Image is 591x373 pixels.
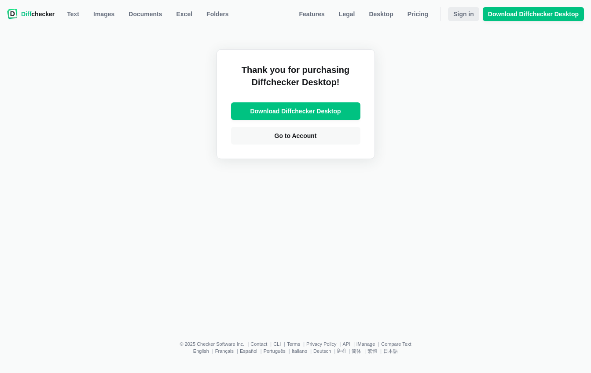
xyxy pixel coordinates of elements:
[292,348,307,354] a: Italiano
[231,102,360,120] a: Download Diffchecker Desktop
[21,11,31,18] span: Diff
[273,341,281,347] a: CLI
[231,127,360,145] a: Go to Account
[294,7,330,21] a: Features
[367,10,395,18] span: Desktop
[175,10,195,18] span: Excel
[92,10,116,18] span: Images
[264,348,286,354] a: Português
[250,341,267,347] a: Contact
[313,348,331,354] a: Deutsch
[123,7,167,21] a: Documents
[337,10,357,18] span: Legal
[367,348,377,354] a: 繁體
[383,348,398,354] a: 日本語
[88,7,120,21] a: Images
[231,64,360,95] h2: Thank you for purchasing Diffchecker Desktop!
[127,10,164,18] span: Documents
[452,10,476,18] span: Sign in
[180,341,250,347] li: © 2025 Checker Software Inc.
[483,7,584,21] a: Download Diffchecker Desktop
[215,348,234,354] a: Français
[7,9,18,19] img: Diffchecker logo
[356,341,375,347] a: iManage
[306,341,336,347] a: Privacy Policy
[287,341,300,347] a: Terms
[381,341,411,347] a: Compare Text
[62,7,84,21] a: Text
[65,10,81,18] span: Text
[402,7,433,21] a: Pricing
[334,7,360,21] a: Legal
[171,7,198,21] a: Excel
[342,341,350,347] a: API
[7,7,55,21] a: Diffchecker
[21,10,55,18] span: checker
[337,348,345,354] a: हिन्दी
[273,131,319,140] span: Go to Account
[240,348,257,354] a: Español
[448,7,479,21] a: Sign in
[406,10,430,18] span: Pricing
[363,7,398,21] a: Desktop
[248,107,342,116] span: Download Diffchecker Desktop
[201,7,234,21] button: Folders
[297,10,327,18] span: Features
[193,348,209,354] a: English
[352,348,361,354] a: 简体
[486,10,580,18] span: Download Diffchecker Desktop
[205,10,231,18] span: Folders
